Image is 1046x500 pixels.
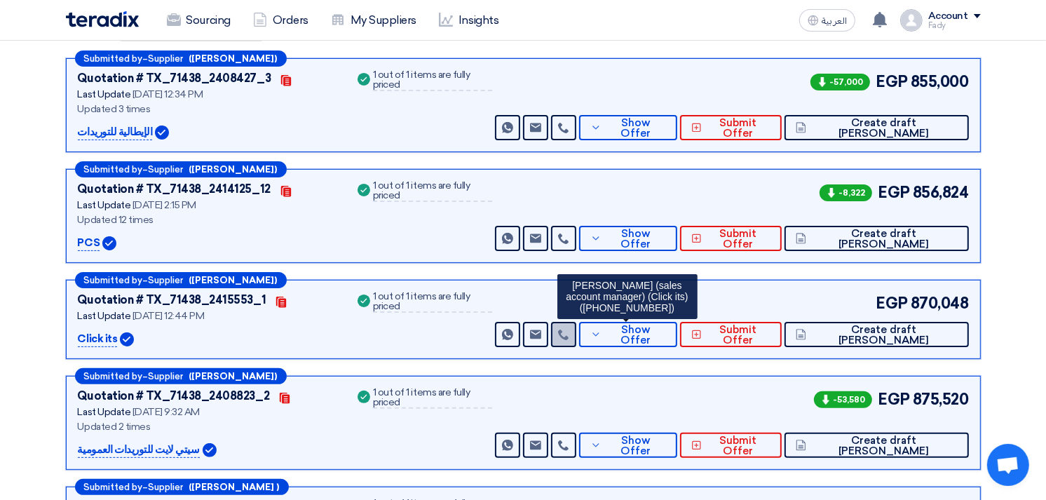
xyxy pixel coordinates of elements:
div: 1 out of 1 items are fully priced [373,181,492,202]
b: ([PERSON_NAME]) [189,372,278,381]
img: Verified Account [120,332,134,346]
span: [DATE] 9:32 AM [133,406,200,418]
a: Insights [428,5,510,36]
span: Show Offer [605,229,666,250]
img: Verified Account [155,126,169,140]
span: [DATE] 12:44 PM [133,310,205,322]
div: Updated 12 times [78,212,338,227]
span: Show Offer [605,325,666,346]
div: Updated 3 times [78,102,338,116]
span: Last Update [78,310,131,322]
b: ([PERSON_NAME] ) [189,482,280,492]
span: Create draft [PERSON_NAME] [810,325,957,346]
span: [DATE] 2:15 PM [133,199,196,211]
b: ([PERSON_NAME]) [189,165,278,174]
div: Fady [928,22,981,29]
button: Create draft [PERSON_NAME] [784,115,968,140]
button: Show Offer [579,433,677,458]
span: -53,580 [814,391,872,408]
div: Account [928,11,968,22]
div: 1 out of 1 items are fully priced [373,292,492,313]
span: [DATE] 12:34 PM [133,88,203,100]
span: EGP [876,70,908,93]
span: العربية [822,16,847,26]
button: Show Offer [579,115,677,140]
span: Submitted by [84,372,143,381]
button: Submit Offer [680,322,782,347]
span: Last Update [78,199,131,211]
p: الإيطالية للتوريدات [78,124,153,141]
div: Quotation # TX_71438_2414125_12 [78,181,271,198]
span: 875,520 [913,388,969,411]
span: Supplier [149,54,184,63]
span: EGP [876,292,908,315]
a: My Suppliers [320,5,428,36]
a: Sourcing [156,5,242,36]
button: Submit Offer [680,226,782,251]
span: 855,000 [911,70,969,93]
span: Supplier [149,482,184,492]
img: Teradix logo [66,11,139,27]
span: 870,048 [911,292,969,315]
button: Submit Offer [680,433,782,458]
button: Show Offer [579,322,677,347]
img: profile_test.png [900,9,923,32]
div: Quotation # TX_71438_2408427_3 [78,70,271,87]
span: Last Update [78,88,131,100]
span: EGP [878,388,910,411]
span: Submitted by [84,482,143,492]
div: – [75,161,287,177]
button: Create draft [PERSON_NAME] [784,433,968,458]
p: سيتي لايت للتوريدات العمومية [78,442,200,459]
span: Submit Offer [705,229,770,250]
button: Create draft [PERSON_NAME] [784,226,968,251]
div: – [75,368,287,384]
span: Submitted by [84,276,143,285]
div: – [75,272,287,288]
p: PCS [78,235,100,252]
span: Supplier [149,276,184,285]
span: Create draft [PERSON_NAME] [810,435,957,457]
span: -57,000 [810,74,870,90]
span: Submit Offer [705,435,770,457]
span: Create draft [PERSON_NAME] [810,118,957,139]
button: العربية [799,9,855,32]
div: Quotation # TX_71438_2408823_2 [78,388,270,405]
b: ([PERSON_NAME]) [189,276,278,285]
a: Orders [242,5,320,36]
div: Updated 2 times [78,419,338,434]
p: Click its [78,331,118,348]
div: – [75,479,289,495]
b: ([PERSON_NAME]) [189,54,278,63]
button: Submit Offer [680,115,782,140]
span: Submit Offer [705,118,770,139]
div: Quotation # TX_71438_2415553_1 [78,292,266,309]
span: EGP [878,181,910,204]
span: 856,824 [913,181,969,204]
span: Supplier [149,165,184,174]
span: Show Offer [605,118,666,139]
div: – [75,50,287,67]
span: Supplier [149,372,184,381]
span: Submit Offer [705,325,770,346]
button: Create draft [PERSON_NAME] [784,322,968,347]
span: Last Update [78,406,131,418]
div: 1 out of 1 items are fully priced [373,70,492,91]
span: Submitted by [84,165,143,174]
img: Verified Account [203,443,217,457]
span: Create draft [PERSON_NAME] [810,229,957,250]
div: [PERSON_NAME] (sales account manager) (Click its) ([PHONE_NUMBER]) [557,274,698,319]
button: Show Offer [579,226,677,251]
span: Submitted by [84,54,143,63]
span: -8,322 [820,184,872,201]
div: Open chat [987,444,1029,486]
span: Show Offer [605,435,666,457]
div: 1 out of 1 items are fully priced [373,388,492,409]
img: Verified Account [102,236,116,250]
